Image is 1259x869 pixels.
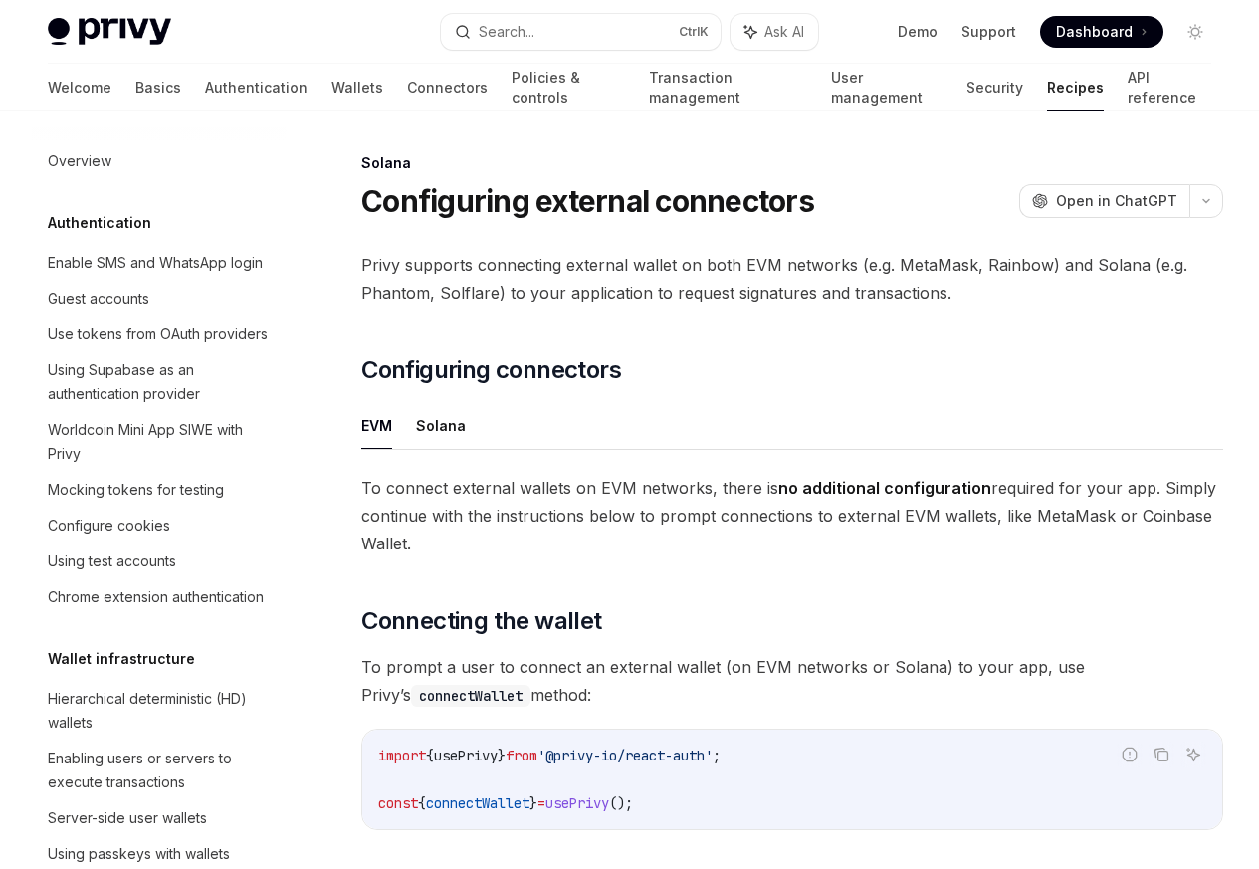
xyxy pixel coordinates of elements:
div: Hierarchical deterministic (HD) wallets [48,687,275,735]
a: Worldcoin Mini App SIWE with Privy [32,412,287,472]
span: { [418,794,426,812]
div: Solana [361,153,1223,173]
a: Wallets [331,64,383,111]
a: Transaction management [649,64,806,111]
a: Configure cookies [32,508,287,543]
span: } [529,794,537,812]
span: Open in ChatGPT [1056,191,1177,211]
span: Dashboard [1056,22,1133,42]
a: Authentication [205,64,308,111]
a: Welcome [48,64,111,111]
span: Ctrl K [679,24,709,40]
a: Using Supabase as an authentication provider [32,352,287,412]
span: (); [609,794,633,812]
span: { [426,747,434,764]
div: Enabling users or servers to execute transactions [48,747,275,794]
button: Copy the contents from the code block [1149,742,1174,767]
a: Enabling users or servers to execute transactions [32,741,287,800]
div: Chrome extension authentication [48,585,264,609]
a: Connectors [407,64,488,111]
span: '@privy-io/react-auth' [537,747,713,764]
a: Demo [898,22,938,42]
a: Basics [135,64,181,111]
a: Chrome extension authentication [32,579,287,615]
span: To prompt a user to connect an external wallet (on EVM networks or Solana) to your app, use Privy... [361,653,1223,709]
a: Recipes [1047,64,1104,111]
span: usePrivy [434,747,498,764]
div: Use tokens from OAuth providers [48,323,268,346]
span: } [498,747,506,764]
button: Ask AI [1180,742,1206,767]
div: Guest accounts [48,287,149,311]
a: Dashboard [1040,16,1163,48]
a: Mocking tokens for testing [32,472,287,508]
div: Using Supabase as an authentication provider [48,358,275,406]
button: Search...CtrlK [441,14,721,50]
button: Solana [416,402,466,449]
a: Guest accounts [32,281,287,317]
span: const [378,794,418,812]
div: Overview [48,149,111,173]
div: Search... [479,20,534,44]
button: Open in ChatGPT [1019,184,1189,218]
span: Configuring connectors [361,354,621,386]
span: ; [713,747,721,764]
div: Using passkeys with wallets [48,842,230,866]
span: = [537,794,545,812]
span: connectWallet [426,794,529,812]
a: Security [966,64,1023,111]
h1: Configuring external connectors [361,183,814,219]
span: usePrivy [545,794,609,812]
a: User management [831,64,944,111]
a: Hierarchical deterministic (HD) wallets [32,681,287,741]
a: Using test accounts [32,543,287,579]
a: Enable SMS and WhatsApp login [32,245,287,281]
span: Ask AI [764,22,804,42]
a: Overview [32,143,287,179]
a: API reference [1128,64,1211,111]
span: import [378,747,426,764]
code: connectWallet [411,685,530,707]
span: To connect external wallets on EVM networks, there is required for your app. Simply continue with... [361,474,1223,557]
button: Toggle dark mode [1179,16,1211,48]
img: light logo [48,18,171,46]
h5: Wallet infrastructure [48,647,195,671]
div: Mocking tokens for testing [48,478,224,502]
button: Ask AI [731,14,818,50]
div: Worldcoin Mini App SIWE with Privy [48,418,275,466]
a: Support [961,22,1016,42]
button: EVM [361,402,392,449]
div: Enable SMS and WhatsApp login [48,251,263,275]
span: Connecting the wallet [361,605,601,637]
span: Privy supports connecting external wallet on both EVM networks (e.g. MetaMask, Rainbow) and Solan... [361,251,1223,307]
span: from [506,747,537,764]
a: Policies & controls [512,64,625,111]
div: Server-side user wallets [48,806,207,830]
div: Using test accounts [48,549,176,573]
a: Use tokens from OAuth providers [32,317,287,352]
a: Server-side user wallets [32,800,287,836]
div: Configure cookies [48,514,170,538]
button: Report incorrect code [1117,742,1143,767]
h5: Authentication [48,211,151,235]
strong: no additional configuration [778,478,991,498]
